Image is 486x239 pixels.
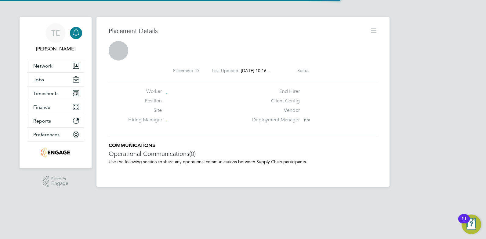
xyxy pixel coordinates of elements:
[33,118,51,124] span: Reports
[109,159,377,164] p: Use the following section to share any operational communications between Supply Chain participants.
[248,117,300,123] label: Deployment Manager
[128,88,162,95] label: Worker
[248,107,300,114] label: Vendor
[27,73,84,86] button: Jobs
[33,63,53,69] span: Network
[189,150,196,158] span: (0)
[27,59,84,72] button: Network
[128,107,162,114] label: Site
[41,148,70,157] img: jjfox-logo-retina.png
[51,29,60,37] span: TE
[33,90,59,96] span: Timesheets
[173,68,199,73] label: Placement ID
[51,181,68,186] span: Engage
[241,68,269,73] span: [DATE] 10:16 -
[461,219,467,227] div: 11
[27,128,84,141] button: Preferences
[109,27,365,35] h3: Placement Details
[33,77,44,83] span: Jobs
[109,142,377,149] h5: COMMUNICATIONS
[27,100,84,114] button: Finance
[128,117,162,123] label: Hiring Manager
[33,132,60,138] span: Preferences
[27,23,84,53] a: TE[PERSON_NAME]
[212,68,238,73] label: Last Updated
[109,150,377,158] h3: Operational Communications
[27,148,84,157] a: Go to home page
[462,215,481,234] button: Open Resource Center, 11 new notifications
[248,98,300,104] label: Client Config
[27,114,84,127] button: Reports
[33,104,50,110] span: Finance
[128,98,162,104] label: Position
[297,68,309,73] label: Status
[20,17,92,168] nav: Main navigation
[304,117,310,123] span: n/a
[51,176,68,181] span: Powered by
[248,88,300,95] label: End Hirer
[27,45,84,53] span: Tom Ellis
[43,176,69,187] a: Powered byEngage
[27,86,84,100] button: Timesheets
